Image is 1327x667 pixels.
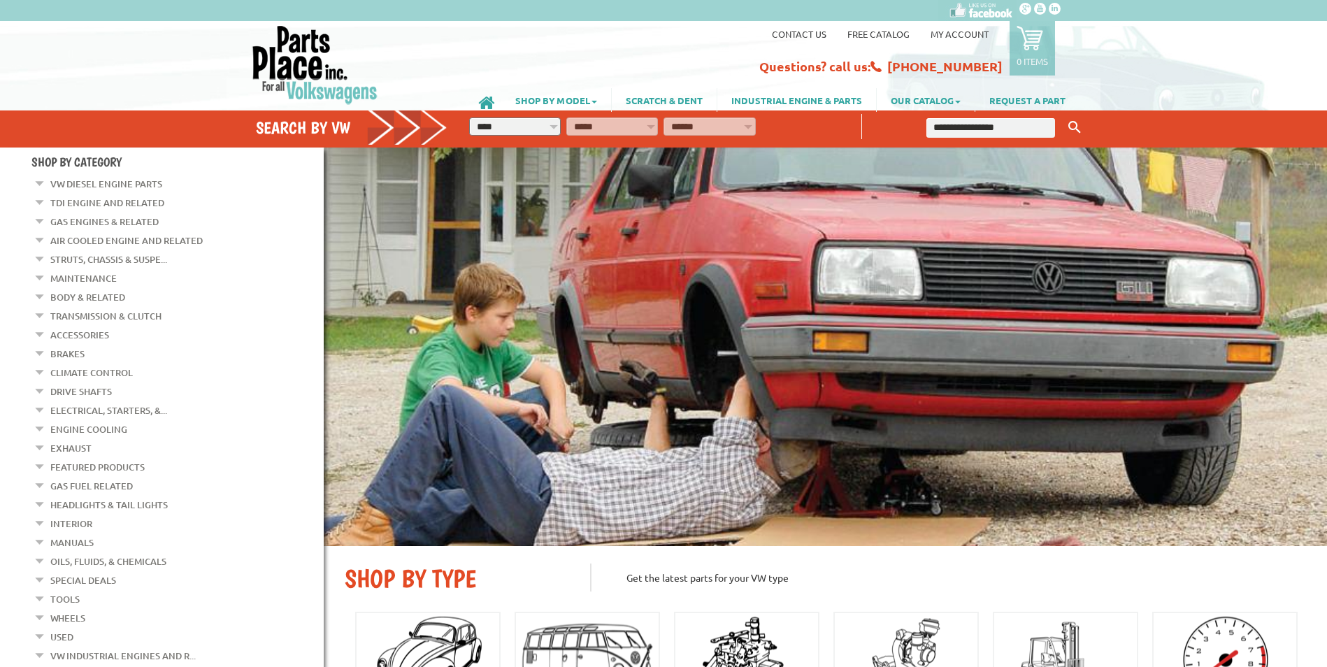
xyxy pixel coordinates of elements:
a: Struts, Chassis & Suspe... [50,250,167,268]
a: Exhaust [50,439,92,457]
a: Gas Fuel Related [50,477,133,495]
a: SHOP BY MODEL [501,88,611,112]
h2: SHOP BY TYPE [345,564,569,594]
a: My Account [931,28,989,40]
p: 0 items [1017,55,1048,67]
a: Wheels [50,609,85,627]
img: Parts Place Inc! [251,24,379,105]
a: Manuals [50,533,94,552]
a: Climate Control [50,364,133,382]
a: Gas Engines & Related [50,213,159,231]
a: REQUEST A PART [975,88,1079,112]
a: Transmission & Clutch [50,307,162,325]
a: SCRATCH & DENT [612,88,717,112]
a: Special Deals [50,571,116,589]
a: Tools [50,590,80,608]
a: Brakes [50,345,85,363]
a: 0 items [1010,21,1055,76]
a: Featured Products [50,458,145,476]
a: VW Diesel Engine Parts [50,175,162,193]
a: Contact us [772,28,826,40]
a: Headlights & Tail Lights [50,496,168,514]
a: Electrical, Starters, &... [50,401,167,419]
a: Drive Shafts [50,382,112,401]
a: INDUSTRIAL ENGINE & PARTS [717,88,876,112]
a: Oils, Fluids, & Chemicals [50,552,166,571]
a: Interior [50,515,92,533]
a: Used [50,628,73,646]
a: Free Catalog [847,28,910,40]
button: Keyword Search [1064,116,1085,139]
a: Air Cooled Engine and Related [50,231,203,250]
a: Maintenance [50,269,117,287]
a: VW Industrial Engines and R... [50,647,196,665]
h4: Shop By Category [31,155,324,169]
img: First slide [900x500] [324,148,1327,546]
a: TDI Engine and Related [50,194,164,212]
p: Get the latest parts for your VW type [590,564,1306,591]
h4: Search by VW [256,117,447,138]
a: Body & Related [50,288,125,306]
a: Engine Cooling [50,420,127,438]
a: OUR CATALOG [877,88,975,112]
a: Accessories [50,326,109,344]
